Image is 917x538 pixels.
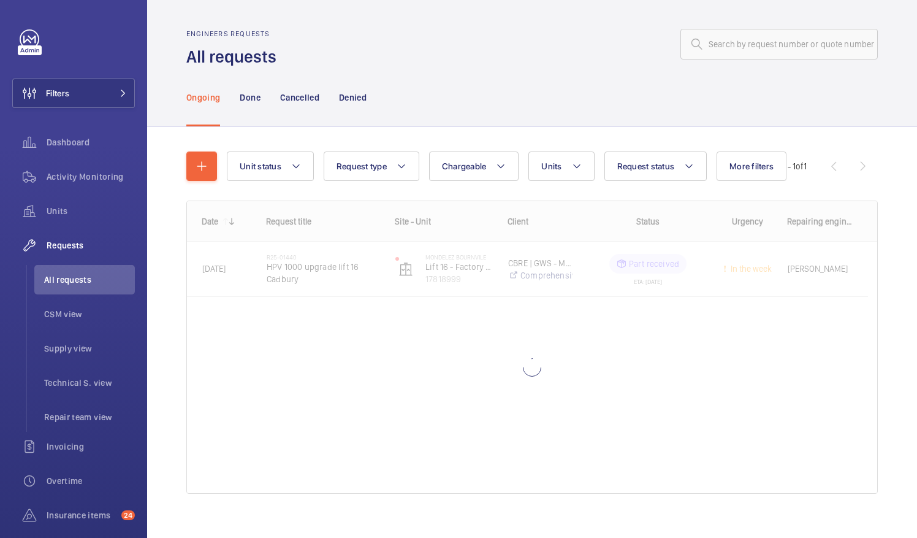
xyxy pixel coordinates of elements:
span: Dashboard [47,136,135,148]
span: Filters [46,87,69,99]
span: All requests [44,274,135,286]
button: Chargeable [429,152,519,181]
span: Repair team view [44,411,135,423]
span: 24 [121,510,135,520]
button: Units [528,152,594,181]
span: Supply view [44,342,135,355]
span: 1 - 1 1 [783,162,807,171]
span: Units [541,161,561,171]
span: Invoicing [47,440,135,453]
span: Insurance items [47,509,116,521]
span: Activity Monitoring [47,171,135,183]
span: of [796,161,804,171]
span: Request type [337,161,387,171]
span: Units [47,205,135,217]
span: CSM view [44,308,135,320]
span: Chargeable [442,161,487,171]
p: Cancelled [280,91,319,104]
h2: Engineers requests [186,29,284,38]
input: Search by request number or quote number [680,29,878,60]
p: Ongoing [186,91,220,104]
span: Requests [47,239,135,252]
button: Unit status [227,152,314,181]
button: Request status [604,152,707,181]
span: Request status [617,161,675,171]
button: More filters [717,152,786,181]
p: Done [240,91,260,104]
p: Denied [339,91,367,104]
button: Filters [12,79,135,108]
h1: All requests [186,45,284,68]
span: Unit status [240,161,281,171]
button: Request type [324,152,419,181]
span: Technical S. view [44,377,135,389]
span: Overtime [47,475,135,487]
span: More filters [729,161,774,171]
